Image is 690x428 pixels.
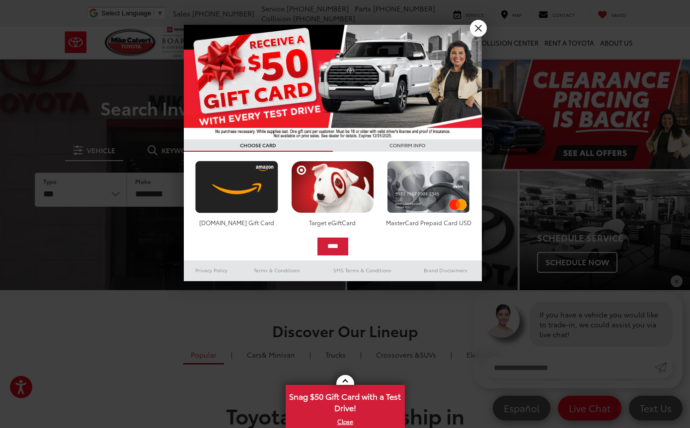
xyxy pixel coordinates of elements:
div: [DOMAIN_NAME] Gift Card [193,218,281,227]
h3: CONFIRM INFO [333,139,482,152]
img: amazoncard.png [193,161,281,213]
a: Brand Disclaimers [409,264,482,276]
h3: CHOOSE CARD [184,139,333,152]
div: Target eGiftCard [289,218,377,227]
div: MasterCard Prepaid Card USD [384,218,472,227]
span: Snag $50 Gift Card with a Test Drive! [287,386,404,416]
a: SMS Terms & Conditions [315,264,409,276]
a: Terms & Conditions [239,264,315,276]
img: mastercard.png [384,161,472,213]
img: 55838_top_625864.jpg [184,25,482,139]
a: Privacy Policy [184,264,239,276]
img: targetcard.png [289,161,377,213]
